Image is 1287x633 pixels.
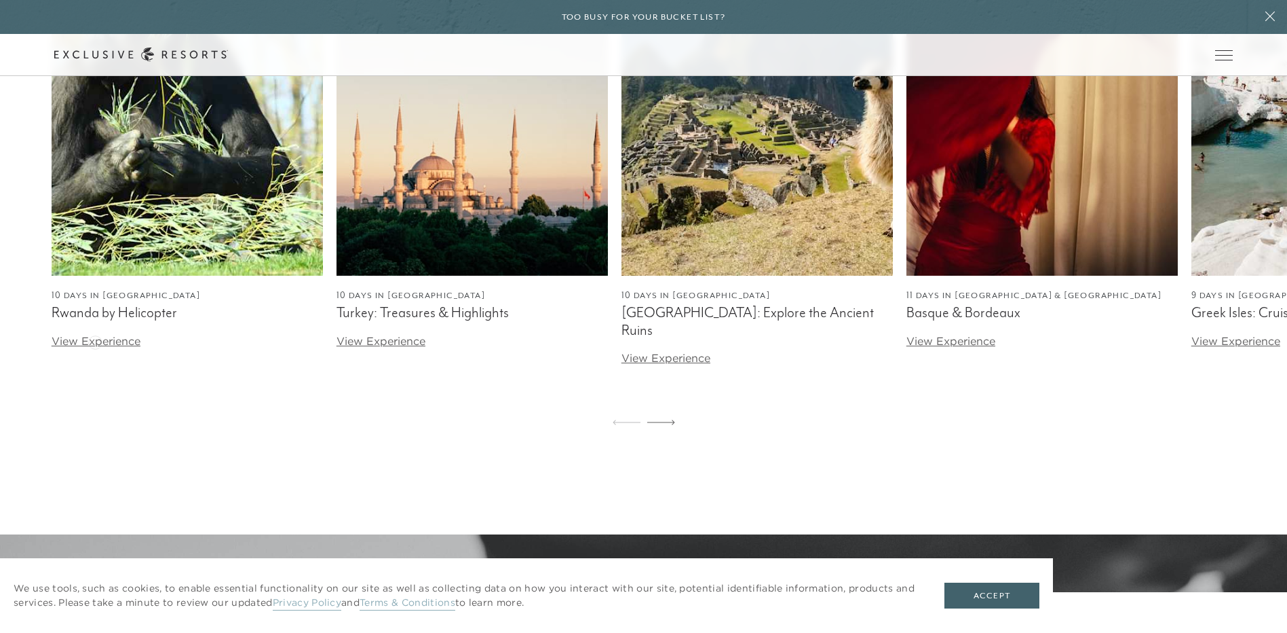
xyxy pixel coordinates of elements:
[337,289,608,302] figcaption: 10 Days in [GEOGRAPHIC_DATA]
[621,289,893,302] figcaption: 10 Days in [GEOGRAPHIC_DATA]
[944,583,1039,609] button: Accept
[906,304,1178,321] figcaption: Basque & Bordeaux
[52,304,323,321] figcaption: Rwanda by Helicopter
[337,304,608,321] figcaption: Turkey: Treasures & Highlights
[906,289,1178,302] figcaption: 11 Days in [GEOGRAPHIC_DATA] & [GEOGRAPHIC_DATA]
[1215,50,1233,60] button: Open navigation
[1191,334,1280,348] a: View Experience
[52,334,140,348] a: View Experience
[562,11,726,24] h6: Too busy for your bucket list?
[273,596,341,611] a: Privacy Policy
[52,289,323,302] figcaption: 10 Days in [GEOGRAPHIC_DATA]
[621,351,710,365] a: View Experience
[337,334,425,348] a: View Experience
[14,581,917,610] p: We use tools, such as cookies, to enable essential functionality on our site as well as collectin...
[621,304,893,338] figcaption: [GEOGRAPHIC_DATA]: Explore the Ancient Ruins
[906,334,995,348] a: View Experience
[360,596,455,611] a: Terms & Conditions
